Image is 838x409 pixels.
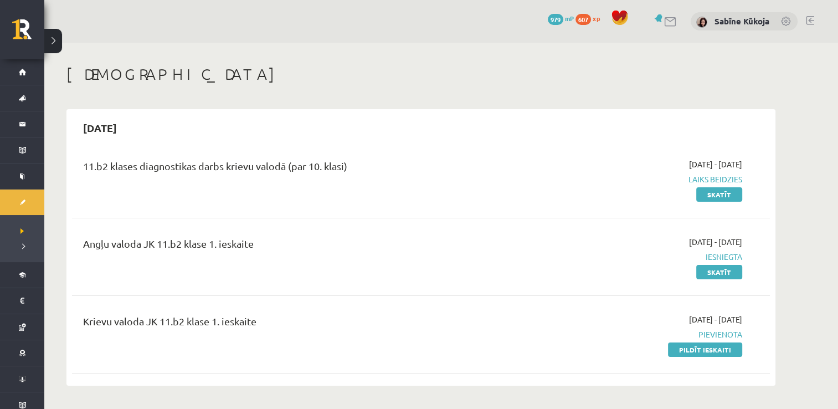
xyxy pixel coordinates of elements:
img: Sabīne Kūkoja [696,17,707,28]
h1: [DEMOGRAPHIC_DATA] [66,65,775,84]
span: 607 [575,14,591,25]
a: Skatīt [696,265,742,279]
span: [DATE] - [DATE] [689,236,742,248]
span: xp [593,14,600,23]
span: 979 [548,14,563,25]
span: mP [565,14,574,23]
a: Sabīne Kūkoja [714,16,769,27]
span: [DATE] - [DATE] [689,159,742,170]
a: Skatīt [696,187,742,202]
div: Krievu valoda JK 11.b2 klase 1. ieskaite [83,314,517,334]
span: [DATE] - [DATE] [689,314,742,325]
h2: [DATE] [72,115,128,141]
a: Rīgas 1. Tālmācības vidusskola [12,19,44,47]
a: Pildīt ieskaiti [668,342,742,357]
span: Laiks beidzies [533,173,742,185]
span: Pievienota [533,329,742,340]
a: 979 mP [548,14,574,23]
div: Angļu valoda JK 11.b2 klase 1. ieskaite [83,236,517,257]
a: 607 xp [575,14,605,23]
div: 11.b2 klases diagnostikas darbs krievu valodā (par 10. klasi) [83,159,517,179]
span: Iesniegta [533,251,742,263]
